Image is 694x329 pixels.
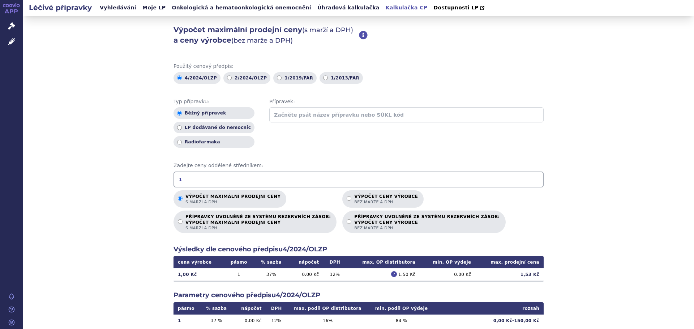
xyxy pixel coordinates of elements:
[140,3,168,13] a: Moje LP
[287,302,368,315] th: max. podíl OP distributora
[254,256,288,268] th: % sazba
[346,256,420,268] th: max. OP distributora
[23,3,98,13] h2: Léčivé přípravky
[98,3,138,13] a: Vyhledávání
[420,268,475,281] td: 0,00 Kč
[201,315,232,327] td: 37 %
[347,219,351,224] input: PŘÍPRAVKY UVOLNĚNÉ ZE SYSTÉMU REZERVNÍCH ZÁSOB:VÝPOČET CENY VÝROBCEbez marže a DPH
[391,271,397,277] span: ?
[173,256,224,268] th: cena výrobce
[223,72,270,84] label: 2/2024/OLZP
[173,302,201,315] th: pásmo
[173,162,544,169] span: Zadejte ceny oddělené středníkem:
[173,72,220,84] label: 4/2024/OLZP
[231,36,293,44] span: (bez marže a DPH)
[173,25,359,46] h2: Výpočet maximální prodejní ceny a ceny výrobce
[178,219,183,224] input: PŘÍPRAVKY UVOLNĚNÉ ZE SYSTÉMU REZERVNÍCH ZÁSOB:VÝPOČET MAXIMÁLNÍ PRODEJNÍ CENYs marží a DPH
[354,214,500,231] p: PŘÍPRAVKY UVOLNĚNÉ ZE SYSTÉMU REZERVNÍCH ZÁSOB:
[273,72,317,84] label: 1/2019/FAR
[224,268,254,281] td: 1
[434,302,544,315] th: rozsah
[287,315,368,327] td: 16 %
[173,291,544,300] h2: Parametry cenového předpisu 4/2024/OLZP
[354,225,500,231] span: bez marže a DPH
[177,125,182,130] input: LP dodávané do nemocnic
[227,75,232,80] input: 2/2024/OLZP
[433,5,479,10] span: Dostupnosti LP
[324,268,347,281] td: 12 %
[266,302,287,315] th: DPH
[185,194,280,205] p: Výpočet maximální prodejní ceny
[266,315,287,327] td: 12 %
[185,220,331,225] strong: VÝPOČET MAXIMÁLNÍ PRODEJNÍ CENY
[232,315,266,327] td: 0,00 Kč
[369,315,434,327] td: 84 %
[354,194,418,205] p: Výpočet ceny výrobce
[224,256,254,268] th: pásmo
[354,199,418,205] span: bez marže a DPH
[269,107,544,122] input: Začněte psát název přípravku nebo SÚKL kód
[289,256,324,268] th: nápočet
[431,3,488,13] a: Dostupnosti LP
[177,140,182,144] input: Radiofarmaka
[173,98,254,105] span: Typ přípravku:
[173,172,544,187] input: Zadejte ceny oddělené středníkem
[185,225,331,231] span: s marží a DPH
[254,268,288,281] td: 37 %
[434,315,544,327] td: 0,00 Kč - 150,00 Kč
[369,302,434,315] th: min. podíl OP výdeje
[323,75,328,80] input: 1/2013/FAR
[173,315,201,327] td: 1
[475,256,544,268] th: max. prodejní cena
[354,220,500,225] strong: VÝPOČET CENY VÝROBCE
[177,75,182,80] input: 4/2024/OLZP
[347,196,351,201] input: Výpočet ceny výrobcebez marže a DPH
[177,111,182,116] input: Běžný přípravek
[269,98,544,105] span: Přípravek:
[302,26,353,34] span: (s marží a DPH)
[173,63,544,70] span: Použitý cenový předpis:
[173,136,254,148] label: Radiofarmaka
[185,199,280,205] span: s marží a DPH
[315,3,382,13] a: Úhradová kalkulačka
[232,302,266,315] th: nápočet
[170,3,313,13] a: Onkologická a hematoonkologická onemocnění
[475,268,544,281] td: 1,53 Kč
[324,256,347,268] th: DPH
[173,107,254,119] label: Běžný přípravek
[289,268,324,281] td: 0,00 Kč
[173,268,224,281] td: 1,00 Kč
[201,302,232,315] th: % sazba
[320,72,363,84] label: 1/2013/FAR
[173,245,544,254] h2: Výsledky dle cenového předpisu 4/2024/OLZP
[420,256,475,268] th: min. OP výdeje
[346,268,420,281] td: 1,50 Kč
[178,196,183,201] input: Výpočet maximální prodejní cenys marží a DPH
[173,122,254,133] label: LP dodávané do nemocnic
[384,3,430,13] a: Kalkulačka CP
[277,75,282,80] input: 1/2019/FAR
[185,214,331,231] p: PŘÍPRAVKY UVOLNĚNÉ ZE SYSTÉMU REZERVNÍCH ZÁSOB:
